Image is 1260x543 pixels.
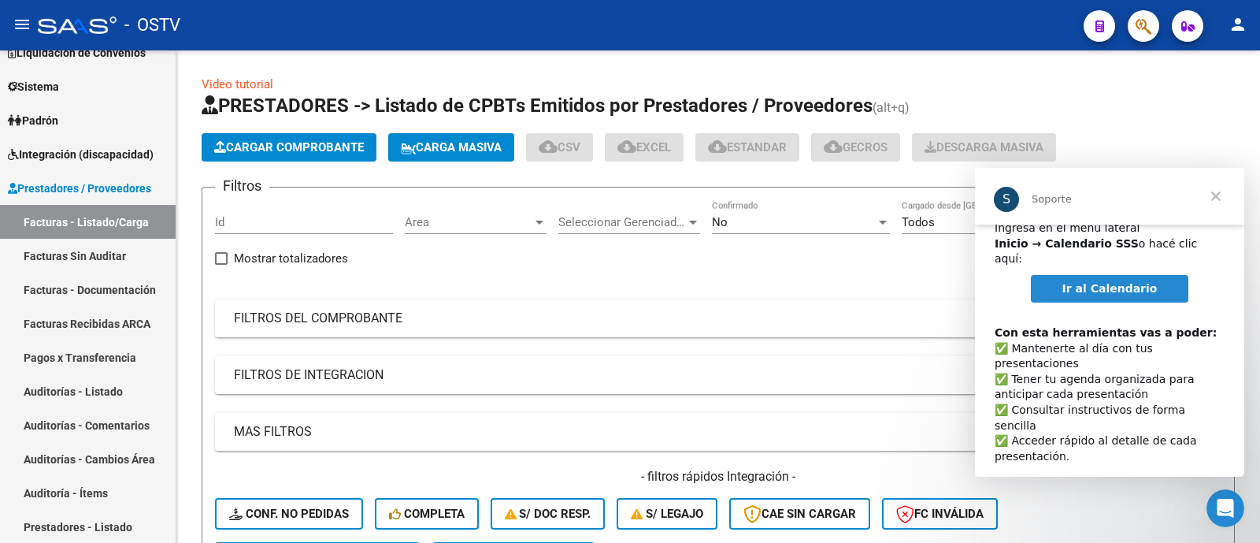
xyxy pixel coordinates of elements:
mat-panel-title: FILTROS DE INTEGRACION [234,366,1184,384]
span: Conf. no pedidas [229,507,349,521]
mat-expansion-panel-header: MAS FILTROS [215,413,1221,451]
span: No [712,215,728,229]
h3: Filtros [215,175,269,197]
button: Completa [375,498,479,530]
mat-expansion-panel-header: FILTROS DEL COMPROBANTE [215,299,1221,337]
span: S/ legajo [631,507,703,521]
mat-panel-title: FILTROS DEL COMPROBANTE [234,310,1184,327]
div: ​✅ Mantenerte al día con tus presentaciones ✅ Tener tu agenda organizada para anticipar cada pres... [20,142,250,343]
span: Liquidación de Convenios [8,44,146,61]
span: Prestadores / Proveedores [8,180,151,197]
button: S/ Doc Resp. [491,498,606,530]
button: CAE SIN CARGAR [729,498,870,530]
span: Cargar Comprobante [214,140,364,154]
mat-icon: cloud_download [708,137,727,156]
button: S/ legajo [617,498,717,530]
span: S/ Doc Resp. [505,507,591,521]
span: Area [405,215,532,229]
button: Descarga Masiva [912,133,1056,162]
h4: - filtros rápidos Integración - [215,468,1221,485]
button: EXCEL [605,133,684,162]
span: Estandar [708,140,787,154]
span: Descarga Masiva [925,140,1043,154]
span: CAE SIN CARGAR [743,507,856,521]
span: Seleccionar Gerenciador [558,215,686,229]
span: Sistema [8,78,59,95]
button: Conf. no pedidas [215,498,363,530]
iframe: Intercom live chat mensaje [975,168,1244,477]
span: Todos [902,215,935,229]
span: Mostrar totalizadores [234,249,348,268]
span: - OSTV [124,8,180,43]
mat-icon: cloud_download [824,137,843,156]
span: Padrón [8,112,58,129]
span: Carga Masiva [401,140,502,154]
app-download-masive: Descarga masiva de comprobantes (adjuntos) [912,133,1056,162]
mat-icon: cloud_download [539,137,558,156]
span: PRESTADORES -> Listado de CPBTs Emitidos por Prestadores / Proveedores [202,95,873,117]
span: (alt+q) [873,100,910,115]
mat-expansion-panel-header: FILTROS DE INTEGRACION [215,356,1221,394]
mat-icon: menu [13,15,31,34]
span: Completa [389,507,465,521]
button: Carga Masiva [388,133,514,162]
b: Con esta herramientas vas a poder: [20,158,242,171]
mat-icon: cloud_download [617,137,636,156]
mat-icon: person [1228,15,1247,34]
span: EXCEL [617,140,671,154]
span: Gecros [824,140,888,154]
iframe: Intercom live chat [1206,489,1244,527]
a: Video tutorial [202,77,273,91]
span: Integración (discapacidad) [8,146,154,163]
span: CSV [539,140,580,154]
span: FC Inválida [896,507,984,521]
mat-panel-title: MAS FILTROS [234,423,1184,441]
button: CSV [526,133,593,162]
button: Cargar Comprobante [202,133,376,162]
button: FC Inválida [882,498,998,530]
button: Estandar [695,133,799,162]
button: Gecros [811,133,900,162]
